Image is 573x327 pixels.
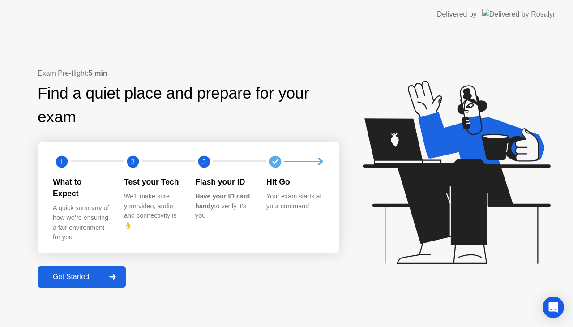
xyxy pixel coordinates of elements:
div: Exam Pre-flight: [38,68,339,79]
text: 3 [202,157,206,166]
div: Delivered by [437,9,477,20]
text: 1 [60,157,64,166]
button: Get Started [38,266,126,288]
div: to verify it’s you [195,192,252,221]
div: Flash your ID [195,176,252,188]
div: Find a quiet place and prepare for your exam [38,82,339,129]
b: 5 min [89,69,107,77]
div: Test your Tech [124,176,181,188]
div: What to Expect [53,176,110,200]
div: Hit Go [266,176,323,188]
div: Your exam starts at your command [266,192,323,211]
div: We’ll make sure your video, audio and connectivity is 👌 [124,192,181,230]
div: Open Intercom Messenger [543,297,564,318]
img: Delivered by Rosalyn [482,9,557,19]
div: Get Started [40,273,102,281]
div: A quick summary of how we’re ensuring a fair environment for you [53,203,110,242]
b: Have your ID card handy [195,193,250,210]
text: 2 [131,157,135,166]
